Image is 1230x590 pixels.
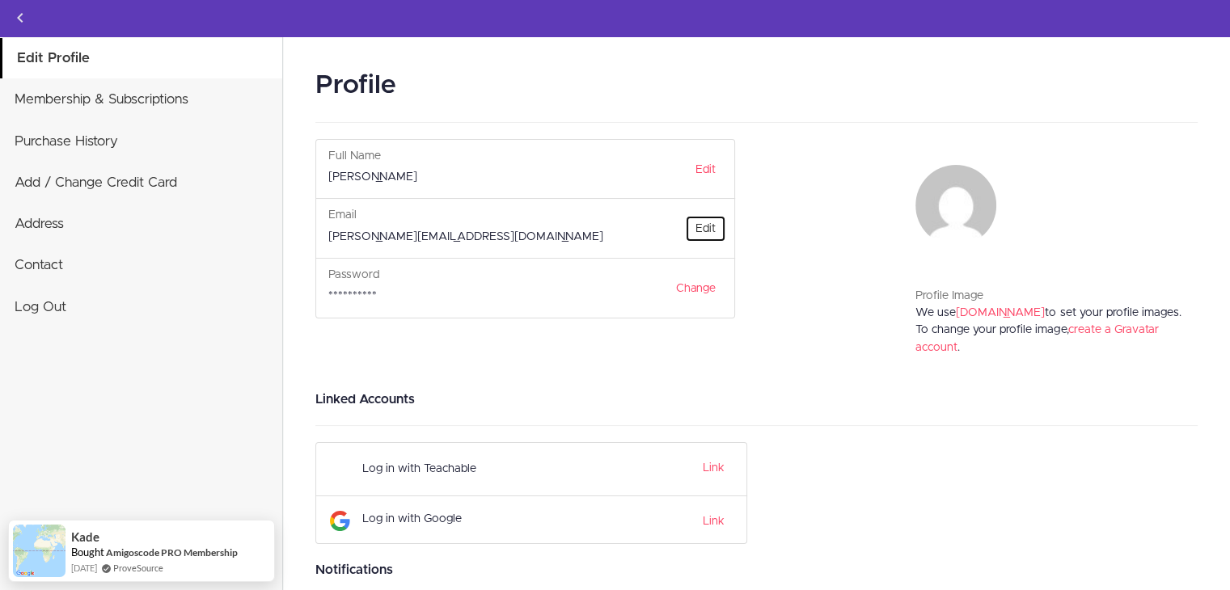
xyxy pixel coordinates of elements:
[13,525,66,577] img: provesource social proof notification image
[328,229,603,246] label: [PERSON_NAME][EMAIL_ADDRESS][DOMAIN_NAME]
[328,169,417,186] label: [PERSON_NAME]
[362,454,621,484] div: Log in with Teachable
[685,156,726,183] a: Edit
[328,148,381,165] label: Full Name
[330,511,350,531] img: Google Logo
[106,546,238,559] a: Amigoscode PRO Membership
[703,511,725,530] a: Link
[315,560,1198,579] h3: Notifications
[956,307,1045,318] a: [DOMAIN_NAME]
[915,165,996,246] img: omar.bouhdida@sesame.com.tn
[328,207,357,224] label: Email
[71,530,99,544] span: Kade
[315,66,1198,106] h2: Profile
[915,288,1186,305] div: Profile Image
[328,267,379,284] label: Password
[703,462,725,474] a: Link
[698,457,725,478] button: Link
[685,215,726,242] a: Edit
[11,8,30,27] svg: Back to courses
[915,305,1186,373] div: We use to set your profile images. To change your profile image, .
[2,38,282,78] a: Edit Profile
[113,561,163,575] a: ProveSource
[71,561,97,575] span: [DATE]
[71,546,104,558] span: Bought
[915,324,1158,352] a: create a Gravatar account
[362,504,621,534] div: Log in with Google
[315,390,1198,409] h3: Linked Accounts
[666,275,726,302] a: Change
